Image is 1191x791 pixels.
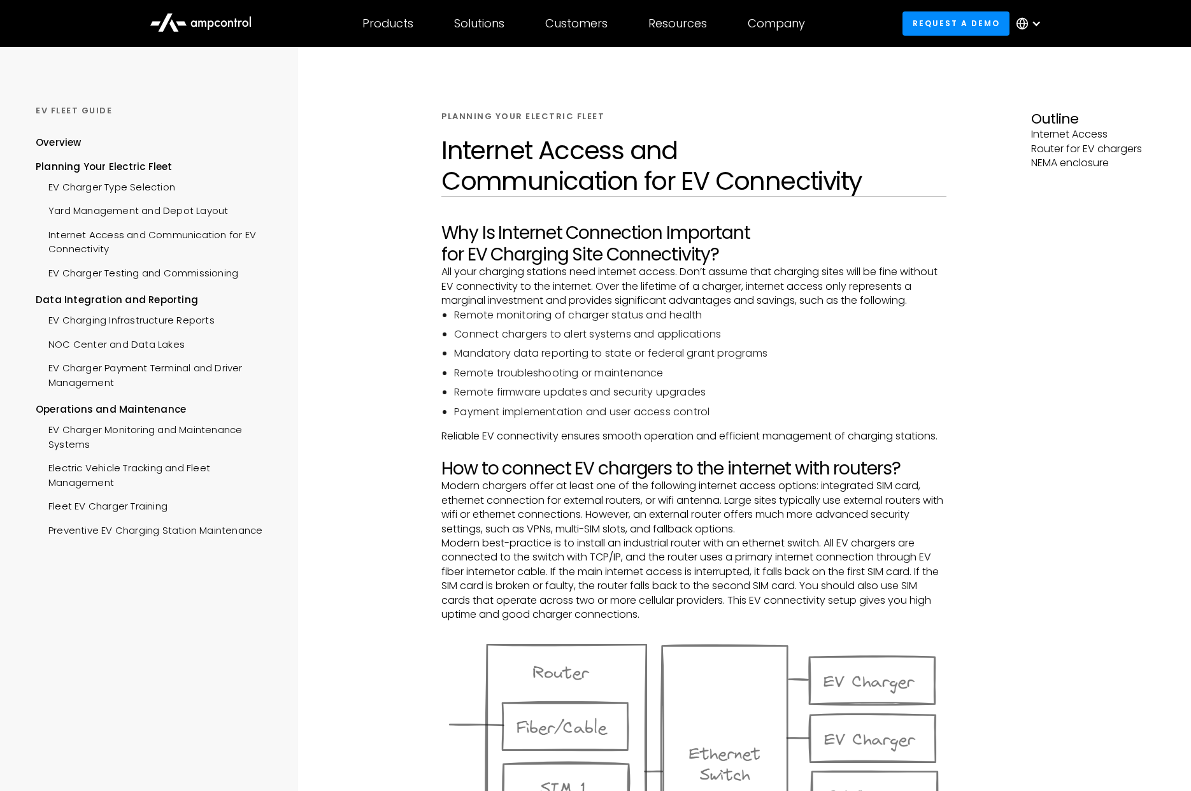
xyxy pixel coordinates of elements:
[454,17,504,31] div: Solutions
[36,136,82,150] div: Overview
[1031,171,1155,185] p: ‍
[36,455,274,493] a: Electric Vehicle Tracking and Fleet Management
[36,417,274,455] a: EV Charger Monitoring and Maintenance Systems
[36,517,262,541] a: Preventive EV Charging Station Maintenance
[441,429,946,443] p: Reliable EV connectivity ensures smooth operation and efficient management of charging stations.
[441,536,946,622] p: Modern best-practice is to install an industrial router with an ethernet switch. All EV chargers ...
[1031,127,1155,141] p: Internet Access
[902,11,1009,35] a: Request a demo
[454,366,946,380] li: Remote troubleshooting or maintenance
[441,622,946,636] p: ‍
[36,174,175,197] a: EV Charger Type Selection
[648,17,707,31] div: Resources
[36,160,274,174] div: Planning Your Electric Fleet
[441,458,946,480] h2: How to connect EV chargers to the internet with routers?
[441,265,946,308] p: All your charging stations need internet access. Don’t assume that charging sites will be fine wi...
[748,17,805,31] div: Company
[454,405,946,419] li: Payment implementation and user access control
[36,403,274,417] div: Operations and Maintenance
[36,331,185,355] a: NOC Center and Data Lakes
[36,197,228,221] a: Yard Management and Depot Layout
[36,307,215,331] a: EV Charging Infrastructure Reports
[441,222,946,265] h2: Why Is Internet Connection Important for EV Charging Site Connectivity?
[441,443,946,457] p: ‍
[545,17,608,31] div: Customers
[1031,111,1155,127] h3: Outline
[36,105,274,117] div: Ev Fleet GUIDE
[441,111,604,122] div: Planning Your Electric Fleet
[441,479,946,536] p: Modern chargers offer at least one of the following internet access options: integrated SIM card,...
[1031,142,1155,156] p: Router for EV chargers
[362,17,413,31] div: Products
[454,308,946,322] li: Remote monitoring of charger status and health
[36,293,274,307] div: Data Integration and Reporting
[454,327,946,341] li: Connect chargers to alert systems and applications
[454,385,946,399] li: Remote firmware updates and security upgrades
[1031,156,1155,170] p: NEMA enclosure
[36,136,82,159] a: Overview
[36,493,168,517] a: Fleet EV Charger Training
[36,355,274,393] a: EV Charger Payment Terminal and Driver Management
[36,260,238,283] a: EV Charger Testing and Commissioning
[441,135,946,196] h1: Internet Access and Communication for EV Connectivity
[454,346,946,360] li: Mandatory data reporting to state or federal grant programs
[36,222,274,260] a: Internet Access and Communication for EV Connectivity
